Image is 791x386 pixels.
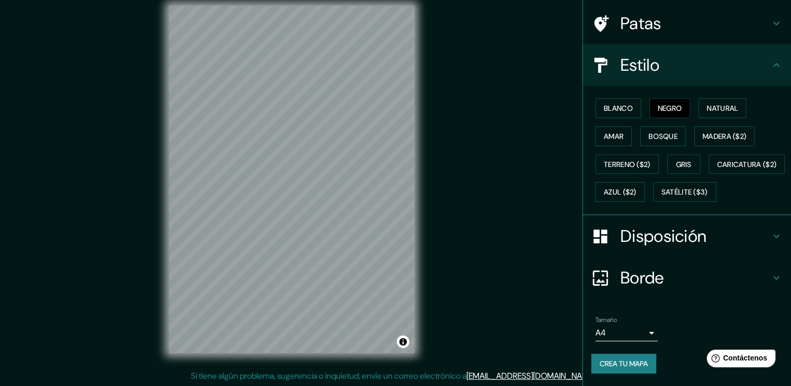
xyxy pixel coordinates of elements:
[595,325,658,341] div: A4
[703,132,746,141] font: Madera ($2)
[658,104,682,113] font: Negro
[169,6,414,353] canvas: Mapa
[717,160,777,169] font: Caricatura ($2)
[676,160,692,169] font: Gris
[600,359,648,368] font: Crea tu mapa
[595,327,606,338] font: A4
[620,267,664,289] font: Borde
[604,132,624,141] font: Amar
[653,182,716,202] button: Satélite ($3)
[591,354,656,374] button: Crea tu mapa
[583,44,791,86] div: Estilo
[640,126,686,146] button: Bosque
[667,155,701,174] button: Gris
[698,345,780,375] iframe: Lanzador de widgets de ayuda
[397,336,409,348] button: Activar o desactivar atribución
[583,257,791,299] div: Borde
[620,54,659,76] font: Estilo
[595,126,632,146] button: Amar
[595,98,641,118] button: Blanco
[595,316,617,324] font: Tamaño
[707,104,738,113] font: Natural
[466,370,595,381] a: [EMAIL_ADDRESS][DOMAIN_NAME]
[604,188,637,197] font: Azul ($2)
[649,132,678,141] font: Bosque
[604,104,633,113] font: Blanco
[650,98,691,118] button: Negro
[620,225,706,247] font: Disposición
[595,155,659,174] button: Terreno ($2)
[583,215,791,257] div: Disposición
[694,126,755,146] button: Madera ($2)
[662,188,708,197] font: Satélite ($3)
[604,160,651,169] font: Terreno ($2)
[698,98,746,118] button: Natural
[620,12,662,34] font: Patas
[709,155,785,174] button: Caricatura ($2)
[583,3,791,44] div: Patas
[191,370,466,381] font: Si tiene algún problema, sugerencia o inquietud, envíe un correo electrónico a
[595,182,645,202] button: Azul ($2)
